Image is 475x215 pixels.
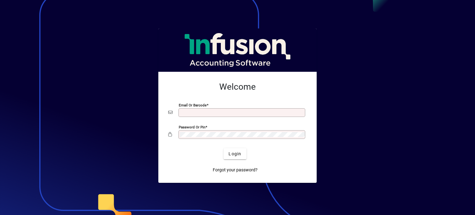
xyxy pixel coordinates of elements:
[168,82,307,92] h2: Welcome
[210,164,260,175] a: Forgot your password?
[179,103,207,107] mat-label: Email or Barcode
[224,148,246,159] button: Login
[229,151,241,157] span: Login
[179,125,205,129] mat-label: Password or Pin
[213,167,258,173] span: Forgot your password?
